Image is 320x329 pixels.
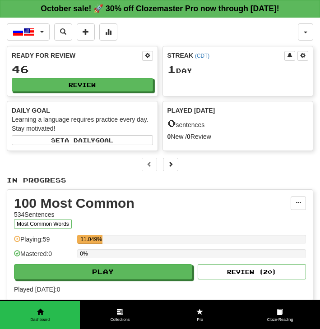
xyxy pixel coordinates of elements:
span: Played [DATE]: 0 [14,285,306,294]
span: Collections [80,317,160,323]
div: Daily Goal [12,106,153,115]
div: 46 [12,64,153,75]
div: Learning a language requires practice every day. Stay motivated! [12,115,153,133]
button: Seta dailygoal [12,135,153,145]
button: Play [14,264,192,279]
span: Cloze-Reading [240,317,320,323]
button: Review (20) [198,264,306,279]
span: a daily [65,137,95,143]
strong: 0 [187,133,190,140]
div: 11.049% [80,235,102,244]
strong: October sale! 🚀 30% off Clozemaster Pro now through [DATE]! [41,4,279,13]
button: More stats [99,23,117,41]
span: 1 [167,63,176,75]
div: Mastered: 0 [14,249,73,264]
div: sentences [167,118,309,129]
button: Search sentences [54,23,72,41]
span: Played [DATE] [167,106,215,115]
div: Playing: 59 [14,235,73,250]
div: Day [167,64,309,75]
p: In Progress [7,176,313,185]
span: Pro [160,317,240,323]
button: Most Common Words [14,219,72,229]
div: Streak [167,51,285,60]
a: (CDT) [195,53,209,59]
button: Add sentence to collection [77,23,95,41]
div: 534 Sentences [14,210,291,219]
div: 100 Most Common [14,196,291,210]
span: 0 [167,117,176,129]
button: Review [12,78,153,91]
div: New / Review [167,132,309,141]
strong: 0 [167,133,171,140]
div: Ready for Review [12,51,142,60]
